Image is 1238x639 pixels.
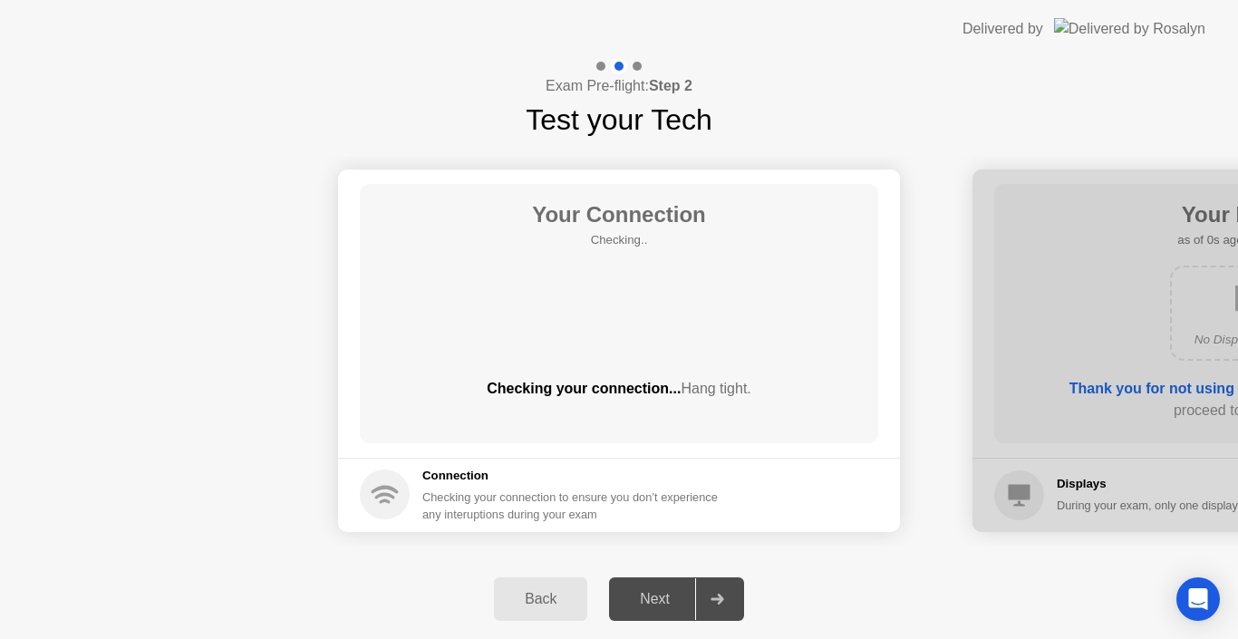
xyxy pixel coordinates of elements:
div: Next [614,591,695,607]
h5: Checking.. [532,231,706,249]
button: Back [494,577,587,621]
span: Hang tight. [681,381,750,396]
h5: Connection [422,467,729,485]
h4: Exam Pre-flight: [546,75,692,97]
h1: Your Connection [532,198,706,231]
div: Checking your connection... [360,378,878,400]
b: Step 2 [649,78,692,93]
button: Next [609,577,744,621]
h1: Test your Tech [526,98,712,141]
div: Checking your connection to ensure you don’t experience any interuptions during your exam [422,489,729,523]
div: Delivered by [962,18,1043,40]
img: Delivered by Rosalyn [1054,18,1205,39]
div: Open Intercom Messenger [1176,577,1220,621]
div: Back [499,591,582,607]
